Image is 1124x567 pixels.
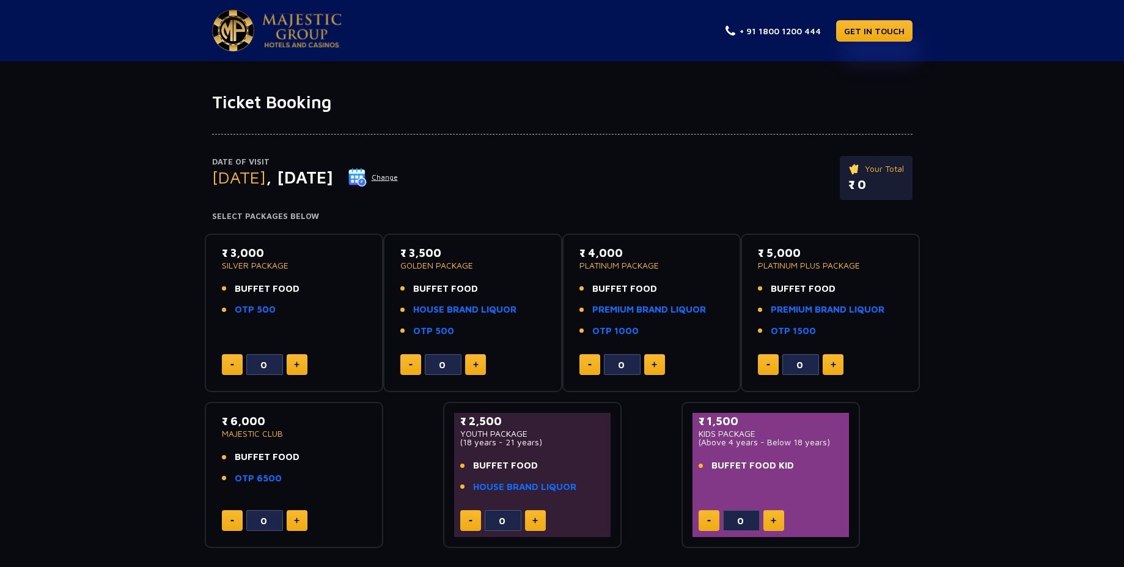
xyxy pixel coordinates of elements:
p: ₹ 3,000 [222,245,367,261]
a: PREMIUM BRAND LIQUOR [592,303,706,317]
p: YOUTH PACKAGE [460,429,605,438]
img: minus [230,364,234,366]
p: PLATINUM PACKAGE [579,261,724,270]
img: minus [766,364,770,366]
img: plus [294,361,299,368]
img: plus [652,361,657,368]
h4: Select Packages Below [212,212,913,221]
p: Date of Visit [212,156,399,168]
a: OTP 1500 [771,324,816,338]
img: plus [771,517,776,524]
a: PREMIUM BRAND LIQUOR [771,303,884,317]
p: ₹ 1,500 [699,413,843,429]
p: (18 years - 21 years) [460,438,605,447]
a: OTP 1000 [592,324,639,338]
span: [DATE] [212,167,266,187]
span: BUFFET FOOD [473,459,538,473]
span: BUFFET FOOD KID [711,459,794,473]
a: HOUSE BRAND LIQUOR [473,480,576,494]
p: MAJESTIC CLUB [222,429,367,438]
p: GOLDEN PACKAGE [400,261,545,270]
span: BUFFET FOOD [592,282,657,296]
span: BUFFET FOOD [235,450,299,464]
a: HOUSE BRAND LIQUOR [413,303,516,317]
p: ₹ 6,000 [222,413,367,429]
p: KIDS PACKAGE [699,429,843,438]
img: ticket [848,162,861,176]
a: OTP 500 [413,324,454,338]
p: ₹ 2,500 [460,413,605,429]
p: ₹ 3,500 [400,245,545,261]
p: Your Total [848,162,904,176]
img: minus [230,520,234,522]
p: ₹ 0 [848,176,904,194]
img: Majestic Pride [262,13,342,48]
img: minus [469,520,472,522]
span: , [DATE] [266,167,333,187]
p: ₹ 4,000 [579,245,724,261]
span: BUFFET FOOD [771,282,836,296]
span: BUFFET FOOD [413,282,478,296]
a: + 91 1800 1200 444 [725,24,821,37]
p: (Above 4 years - Below 18 years) [699,438,843,447]
p: SILVER PACKAGE [222,261,367,270]
img: plus [831,361,836,368]
a: OTP 6500 [235,472,282,486]
p: ₹ 5,000 [758,245,903,261]
a: OTP 500 [235,303,276,317]
span: BUFFET FOOD [235,282,299,296]
img: plus [294,517,299,524]
img: plus [532,517,538,524]
h1: Ticket Booking [212,92,913,113]
button: Change [348,168,399,187]
img: plus [473,361,479,368]
img: minus [707,520,711,522]
p: PLATINUM PLUS PACKAGE [758,261,903,270]
img: Majestic Pride [212,10,254,51]
a: GET IN TOUCH [836,20,913,42]
img: minus [588,364,592,366]
img: minus [409,364,413,366]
